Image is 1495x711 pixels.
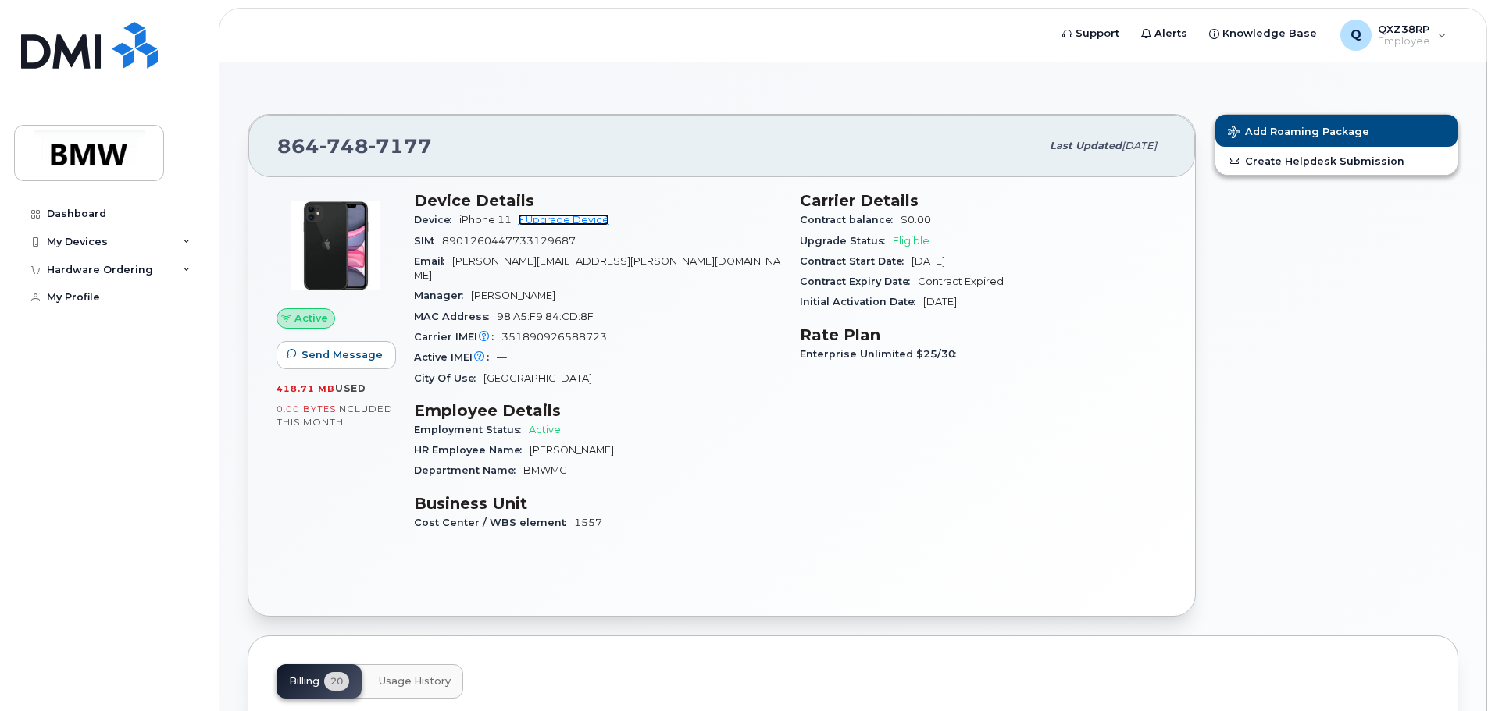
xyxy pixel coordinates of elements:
span: [DATE] [912,255,945,267]
span: — [497,351,507,363]
span: 0.00 Bytes [277,403,336,414]
span: Carrier IMEI [414,331,501,343]
span: $0.00 [901,214,931,226]
span: Eligible [893,235,929,247]
h3: Device Details [414,191,781,210]
span: Contract Start Date [800,255,912,267]
span: Send Message [301,347,383,362]
span: iPhone 11 [459,214,512,226]
span: 98:A5:F9:84:CD:8F [497,311,594,322]
span: 1557 [574,517,602,528]
span: Email [414,255,452,267]
h3: Rate Plan [800,325,1167,344]
span: Device [414,214,459,226]
span: [PERSON_NAME] [530,444,614,456]
span: [DATE] [923,296,957,308]
span: Department Name [414,464,523,476]
span: [GEOGRAPHIC_DATA] [483,372,592,384]
button: Add Roaming Package [1215,115,1458,147]
span: [PERSON_NAME][EMAIL_ADDRESS][PERSON_NAME][DOMAIN_NAME] [414,255,780,281]
span: used [335,382,366,394]
span: Add Roaming Package [1228,126,1369,140]
span: [PERSON_NAME] [471,290,555,301]
span: 418.71 MB [277,383,335,394]
a: Create Helpdesk Submission [1215,147,1458,175]
span: MAC Address [414,311,497,322]
h3: Carrier Details [800,191,1167,210]
span: Upgrade Status [800,235,893,247]
img: iPhone_11.jpg [289,199,383,293]
h3: Business Unit [414,494,781,513]
h3: Employee Details [414,401,781,420]
span: Contract Expired [918,276,1004,287]
iframe: Messenger Launcher [1427,643,1483,699]
span: 8901260447733129687 [442,235,576,247]
span: 351890926588723 [501,331,607,343]
span: [DATE] [1122,140,1157,151]
span: Employment Status [414,424,529,435]
span: Active [294,311,328,325]
span: Initial Activation Date [800,296,923,308]
span: Contract Expiry Date [800,276,918,287]
span: Last updated [1050,140,1122,151]
span: Enterprise Unlimited $25/30 [800,348,964,360]
span: Active [529,424,561,435]
span: 748 [319,134,369,158]
span: SIM [414,235,442,247]
span: Cost Center / WBS element [414,517,574,528]
span: Usage History [379,675,451,688]
span: Manager [414,290,471,301]
span: HR Employee Name [414,444,530,456]
span: Active IMEI [414,351,497,363]
a: + Upgrade Device [518,214,609,226]
span: BMWMC [523,464,567,476]
span: Contract balance [800,214,901,226]
span: City Of Use [414,372,483,384]
span: 7177 [369,134,432,158]
button: Send Message [277,341,396,369]
span: 864 [277,134,432,158]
